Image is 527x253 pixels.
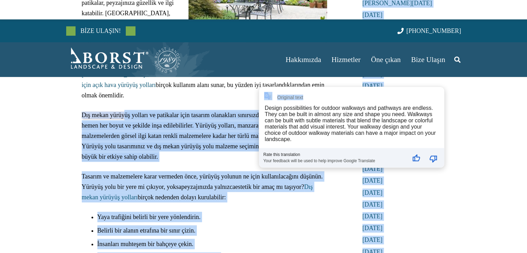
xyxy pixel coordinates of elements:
a: Kuzey [US_STATE][GEOGRAPHIC_DATA]ki eviniz için açık hava yürüyüş yolları [82,61,167,88]
a: Dış mekan yürüyüş yolları [82,183,313,201]
font: Dış mekan yürüyüş yolları ve patikalar için tasarım olanakları sınırsızdır. İhtiyacınız olan heme... [82,112,323,160]
font: BİZE ULAŞIN! [80,27,121,34]
font: [PHONE_NUMBER] [406,27,461,34]
font: Bize Ulaşın [411,55,445,64]
font: İnsanları muhteşem bir bahçeye çekin. [97,241,193,247]
font: Belirli bir alanın etrafına bir sınır çizin. [97,227,195,234]
a: [DATE] [362,189,383,196]
a: Aramak [450,51,464,68]
font: Hakkımızda [286,55,321,64]
a: [DATE] [362,236,383,243]
button: Poor translation [425,150,442,167]
a: [DATE] [362,201,383,208]
div: Your feedback will be used to help improve Google Translate [263,157,406,163]
font: Yaya trafiğini belirli bir yere yönlendirin. [97,213,201,220]
font: Hizmetler [332,55,361,64]
a: [PHONE_NUMBER] [397,27,461,34]
font: estetik bir amaç mı taşıyor? [235,183,304,190]
font: birçok nedenden dolayı kurulabilir: [138,194,226,201]
a: [DATE] [362,165,383,172]
a: [DATE] [362,177,383,184]
a: Hakkımızda [280,42,326,77]
font: Öne çıkan [371,55,401,64]
a: Borst-Logo [66,46,181,73]
a: Öne çıkan [366,42,406,77]
a: Hizmetler [326,42,366,77]
a: [DATE] [362,213,383,220]
div: Design possibilities for outdoor walkways and pathways are endless. They can be built in almost a... [265,105,436,142]
a: [DATE] [362,71,383,78]
font: peyzajınızda yalnızca [181,183,235,190]
button: Good translation [408,150,424,167]
div: Rate this translation [263,152,406,157]
a: BİZE ULAŞIN! [76,23,125,39]
a: Bize Ulaşın [406,42,450,77]
font: Tasarım ve malzemelere karar vermeden önce, yürüyüş yolunun ne için kullanılacağını düşünün. Yürü... [82,173,323,190]
a: [DATE] [362,225,383,232]
div: Original text [277,95,303,100]
font: birçok kullanım alanı sunar, bu yüzden iyi tasarlandıklarından emin olmak önemlidir. [82,81,325,99]
a: [DATE] [362,82,383,89]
